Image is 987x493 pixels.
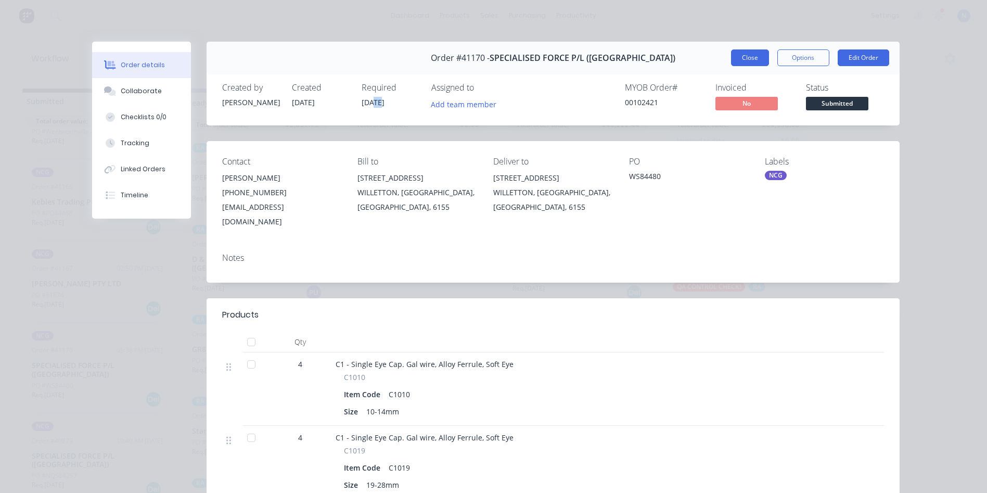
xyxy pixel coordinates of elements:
[222,309,259,321] div: Products
[336,359,514,369] span: C1 - Single Eye Cap. Gal wire, Alloy Ferrule, Soft Eye
[765,171,787,180] div: NCG
[222,97,279,108] div: [PERSON_NAME]
[838,49,889,66] button: Edit Order
[121,60,165,70] div: Order details
[357,171,477,214] div: [STREET_ADDRESS]WILLETTON, [GEOGRAPHIC_DATA], [GEOGRAPHIC_DATA], 6155
[493,157,612,167] div: Deliver to
[806,97,868,110] span: Submitted
[731,49,769,66] button: Close
[222,171,341,185] div: [PERSON_NAME]
[92,78,191,104] button: Collaborate
[121,138,149,148] div: Tracking
[222,253,884,263] div: Notes
[493,185,612,214] div: WILLETTON, [GEOGRAPHIC_DATA], [GEOGRAPHIC_DATA], 6155
[92,130,191,156] button: Tracking
[292,83,349,93] div: Created
[431,53,490,63] span: Order #41170 -
[336,433,514,443] span: C1 - Single Eye Cap. Gal wire, Alloy Ferrule, Soft Eye
[431,83,535,93] div: Assigned to
[344,477,362,492] div: Size
[425,97,502,111] button: Add team member
[92,104,191,130] button: Checklists 0/0
[222,200,341,229] div: [EMAIL_ADDRESS][DOMAIN_NAME]
[344,445,365,456] span: C1019
[806,83,884,93] div: Status
[92,156,191,182] button: Linked Orders
[344,387,384,402] div: Item Code
[357,171,477,185] div: [STREET_ADDRESS]
[777,49,829,66] button: Options
[92,52,191,78] button: Order details
[121,191,148,200] div: Timeline
[222,171,341,229] div: [PERSON_NAME][PHONE_NUMBER][EMAIL_ADDRESS][DOMAIN_NAME]
[222,83,279,93] div: Created by
[121,112,166,122] div: Checklists 0/0
[362,404,403,419] div: 10-14mm
[629,171,748,185] div: WS84480
[715,83,793,93] div: Invoiced
[298,432,302,443] span: 4
[625,83,703,93] div: MYOB Order #
[384,460,414,475] div: C1019
[292,97,315,107] span: [DATE]
[357,185,477,214] div: WILLETTON, [GEOGRAPHIC_DATA], [GEOGRAPHIC_DATA], 6155
[362,83,419,93] div: Required
[493,171,612,214] div: [STREET_ADDRESS]WILLETTON, [GEOGRAPHIC_DATA], [GEOGRAPHIC_DATA], 6155
[222,157,341,167] div: Contact
[121,165,165,174] div: Linked Orders
[298,359,302,370] span: 4
[222,185,341,200] div: [PHONE_NUMBER]
[765,157,884,167] div: Labels
[384,387,414,402] div: C1010
[344,404,362,419] div: Size
[344,372,365,383] span: C1010
[357,157,477,167] div: Bill to
[121,86,162,96] div: Collaborate
[431,97,502,111] button: Add team member
[269,332,331,352] div: Qty
[493,171,612,185] div: [STREET_ADDRESS]
[806,97,868,112] button: Submitted
[490,53,675,63] span: SPECIALISED FORCE P/L ([GEOGRAPHIC_DATA])
[344,460,384,475] div: Item Code
[625,97,703,108] div: 00102421
[629,157,748,167] div: PO
[362,97,384,107] span: [DATE]
[92,182,191,208] button: Timeline
[362,477,403,492] div: 19-28mm
[715,97,778,110] span: No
